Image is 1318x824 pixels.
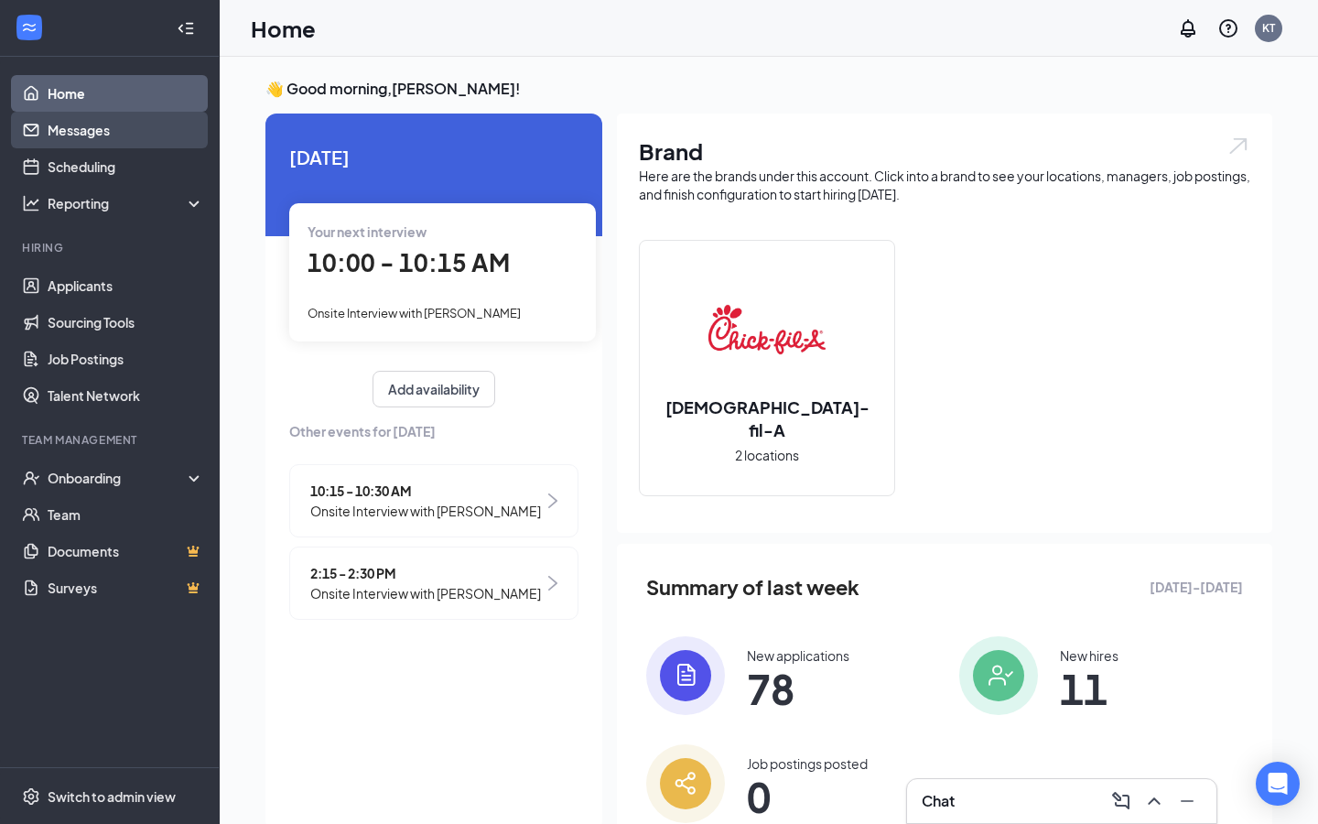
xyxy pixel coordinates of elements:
span: 10:00 - 10:15 AM [308,247,510,277]
h3: Chat [922,791,955,811]
div: New hires [1060,646,1118,665]
span: Your next interview [308,223,427,240]
button: Minimize [1172,786,1202,816]
a: Sourcing Tools [48,304,204,341]
span: Summary of last week [646,571,859,603]
span: Onsite Interview with [PERSON_NAME] [308,306,521,320]
span: 2 locations [735,445,799,465]
h1: Brand [639,136,1250,167]
a: Talent Network [48,377,204,414]
svg: UserCheck [22,469,40,487]
a: Applicants [48,267,204,304]
img: icon [646,744,725,823]
div: Switch to admin view [48,787,176,806]
h2: [DEMOGRAPHIC_DATA]-fil-A [640,396,894,441]
span: [DATE] - [DATE] [1150,577,1243,597]
svg: Minimize [1176,790,1198,812]
span: 78 [747,672,849,705]
button: ChevronUp [1140,786,1169,816]
h1: Home [251,13,316,44]
img: icon [959,636,1038,715]
a: SurveysCrown [48,569,204,606]
a: Home [48,75,204,112]
svg: Settings [22,787,40,806]
a: Team [48,496,204,533]
svg: ComposeMessage [1110,790,1132,812]
svg: QuestionInfo [1217,17,1239,39]
button: ComposeMessage [1107,786,1136,816]
div: Team Management [22,432,200,448]
a: Job Postings [48,341,204,377]
svg: Collapse [177,19,195,38]
div: Hiring [22,240,200,255]
span: Onsite Interview with [PERSON_NAME] [310,501,541,521]
a: Scheduling [48,148,204,185]
div: Job postings posted [747,754,868,773]
div: Reporting [48,194,205,212]
svg: ChevronUp [1143,790,1165,812]
div: New applications [747,646,849,665]
span: 2:15 - 2:30 PM [310,563,541,583]
a: DocumentsCrown [48,533,204,569]
img: open.6027fd2a22e1237b5b06.svg [1226,136,1250,157]
button: Add availability [373,371,495,407]
img: icon [646,636,725,715]
span: 0 [747,780,868,813]
span: [DATE] [289,143,578,171]
div: Open Intercom Messenger [1256,762,1300,806]
div: Onboarding [48,469,189,487]
div: Here are the brands under this account. Click into a brand to see your locations, managers, job p... [639,167,1250,203]
svg: Notifications [1177,17,1199,39]
span: 11 [1060,672,1118,705]
svg: WorkstreamLogo [20,18,38,37]
svg: Analysis [22,194,40,212]
a: Messages [48,112,204,148]
span: 10:15 - 10:30 AM [310,481,541,501]
span: Onsite Interview with [PERSON_NAME] [310,583,541,603]
h3: 👋 Good morning, [PERSON_NAME] ! [265,79,1272,99]
span: Other events for [DATE] [289,421,578,441]
img: Chick-fil-A [708,271,826,388]
div: KT [1262,20,1275,36]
